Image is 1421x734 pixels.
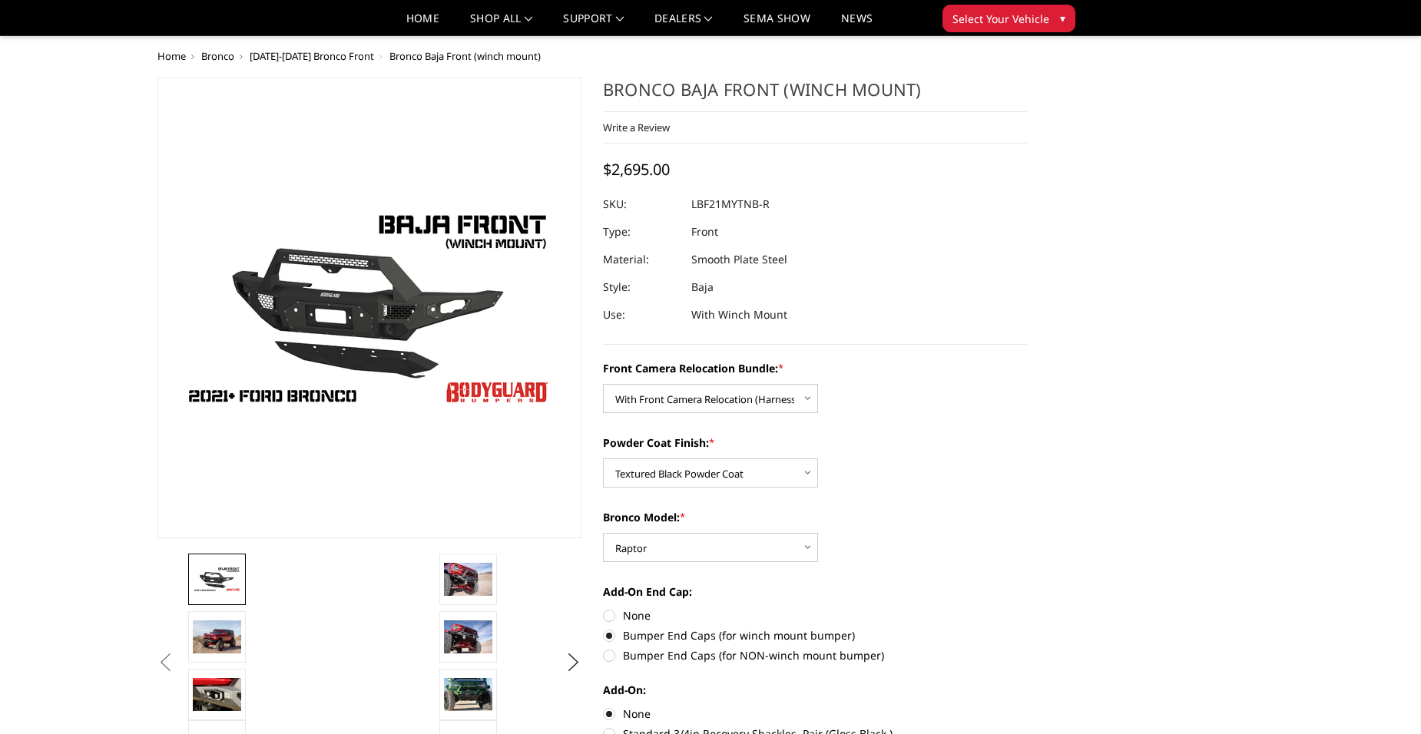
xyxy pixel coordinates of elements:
[444,563,492,595] img: Bronco Baja Front (winch mount)
[691,190,770,218] dd: LBF21MYTNB-R
[603,273,680,301] dt: Style:
[603,218,680,246] dt: Type:
[744,13,810,35] a: SEMA Show
[603,121,670,134] a: Write a Review
[603,246,680,273] dt: Material:
[603,301,680,329] dt: Use:
[563,13,624,35] a: Support
[470,13,532,35] a: shop all
[157,78,581,538] a: Bodyguard Ford Bronco
[603,509,1027,525] label: Bronco Model:
[193,566,241,593] img: Bodyguard Ford Bronco
[562,651,585,674] button: Next
[654,13,713,35] a: Dealers
[603,360,1027,376] label: Front Camera Relocation Bundle:
[193,620,241,653] img: Bronco Baja Front (winch mount)
[603,435,1027,451] label: Powder Coat Finish:
[406,13,439,35] a: Home
[201,49,234,63] a: Bronco
[603,682,1027,698] label: Add-On:
[603,584,1027,600] label: Add-On End Cap:
[942,5,1075,32] button: Select Your Vehicle
[952,11,1049,27] span: Select Your Vehicle
[444,678,492,710] img: Bronco Baja Front (winch mount)
[691,273,714,301] dd: Baja
[154,651,177,674] button: Previous
[603,706,1027,722] label: None
[444,620,492,653] img: Bronco Baja Front (winch mount)
[1060,10,1065,26] span: ▾
[157,49,186,63] a: Home
[603,647,1027,663] label: Bumper End Caps (for NON-winch mount bumper)
[603,607,1027,623] label: None
[250,49,374,63] a: [DATE]-[DATE] Bronco Front
[841,13,873,35] a: News
[603,159,670,180] span: $2,695.00
[193,678,241,710] img: Relocates Front Parking Sensors & Accepts Rigid LED Lights Ignite Series
[603,627,1027,643] label: Bumper End Caps (for winch mount bumper)
[389,49,541,63] span: Bronco Baja Front (winch mount)
[691,301,787,329] dd: With Winch Mount
[691,246,787,273] dd: Smooth Plate Steel
[691,218,718,246] dd: Front
[603,78,1027,112] h1: Bronco Baja Front (winch mount)
[603,190,680,218] dt: SKU:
